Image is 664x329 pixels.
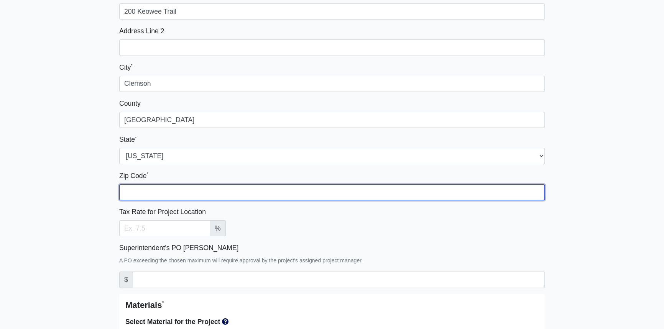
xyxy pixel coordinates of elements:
[119,206,206,217] label: Tax Rate for Project Location
[125,300,539,310] h5: Materials
[119,98,141,109] label: County
[119,242,238,253] label: Superintendent's PO [PERSON_NAME]
[210,220,226,236] span: %
[125,318,220,326] strong: Select Material for the Project
[119,62,132,73] label: City
[119,134,136,145] label: State
[119,220,210,236] input: Ex. 7.5
[119,170,148,181] label: Zip Code
[119,272,133,288] span: $
[119,257,363,264] small: A PO exceeding the chosen maximum will require approval by the project's assigned project manager.
[119,26,164,36] label: Address Line 2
